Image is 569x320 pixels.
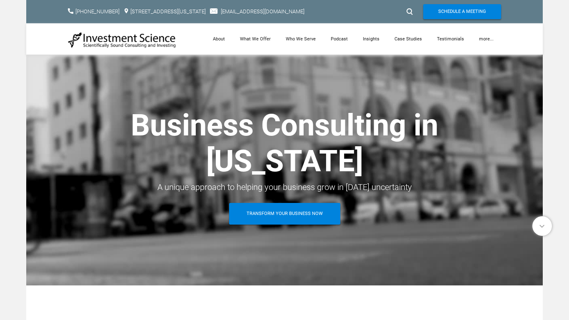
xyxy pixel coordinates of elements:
[68,32,176,48] img: Investment Science | NYC Consulting Services
[75,8,120,15] a: [PHONE_NUMBER]
[355,23,387,55] a: Insights
[247,203,323,225] span: Transform Your Business Now
[387,23,429,55] a: Case Studies
[131,107,438,179] strong: Business Consulting in [US_STATE]
[229,203,340,225] a: Transform Your Business Now
[130,8,206,15] a: [STREET_ADDRESS][US_STATE]​
[438,4,486,19] span: Schedule A Meeting
[68,180,501,195] div: A unique approach to helping your business grow in [DATE] uncertainty
[278,23,323,55] a: Who We Serve
[323,23,355,55] a: Podcast
[232,23,278,55] a: What We Offer
[429,23,472,55] a: Testimonials
[221,8,304,15] a: [EMAIL_ADDRESS][DOMAIN_NAME]
[423,4,501,19] a: Schedule A Meeting
[472,23,501,55] a: more...
[205,23,232,55] a: About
